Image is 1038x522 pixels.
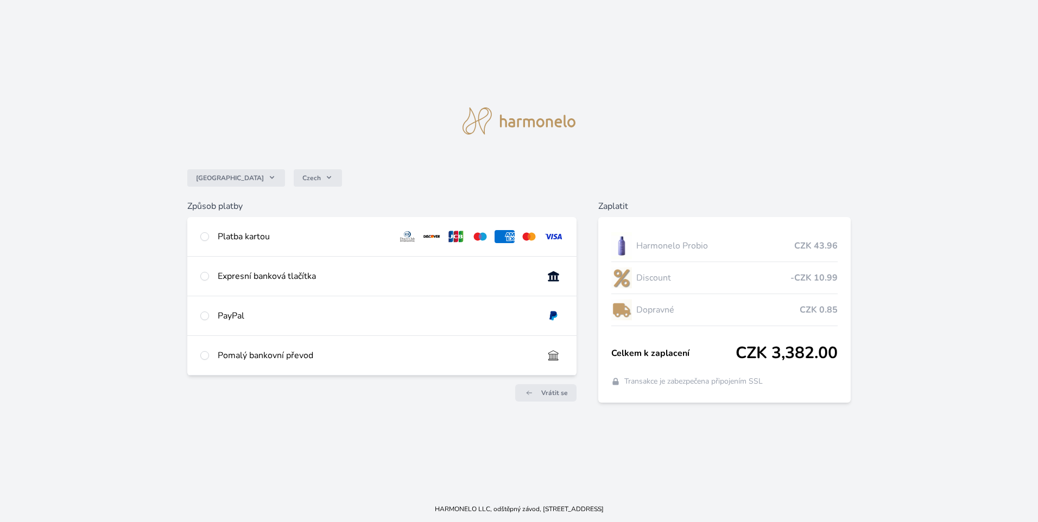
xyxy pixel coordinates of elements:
span: Harmonelo Probio [636,239,794,252]
h6: Zaplatit [598,200,851,213]
span: CZK 43.96 [794,239,838,252]
img: paypal.svg [543,309,564,322]
div: Pomalý bankovní převod [218,349,535,362]
img: discount-lo.png [611,264,632,291]
span: CZK 3,382.00 [736,343,838,363]
span: Vrátit se [541,389,568,397]
img: discover.svg [422,230,442,243]
span: Czech [302,174,321,182]
img: delivery-lo.png [611,296,632,323]
img: jcb.svg [446,230,466,243]
img: diners.svg [397,230,417,243]
span: -CZK 10.99 [790,271,838,284]
img: onlineBanking_CZ.svg [543,270,564,283]
img: bankTransfer_IBAN.svg [543,349,564,362]
button: Czech [294,169,342,187]
img: maestro.svg [470,230,490,243]
span: Discount [636,271,790,284]
a: Vrátit se [515,384,577,402]
div: PayPal [218,309,535,322]
span: Transakce je zabezpečena připojením SSL [624,376,763,387]
span: CZK 0.85 [800,303,838,316]
span: Dopravné [636,303,800,316]
span: [GEOGRAPHIC_DATA] [196,174,264,182]
img: amex.svg [495,230,515,243]
div: Expresní banková tlačítka [218,270,535,283]
h6: Způsob platby [187,200,577,213]
img: mc.svg [519,230,539,243]
span: Celkem k zaplacení [611,347,736,360]
img: logo.svg [463,107,575,135]
img: CLEAN_PROBIO_se_stinem_x-lo.jpg [611,232,632,259]
img: visa.svg [543,230,564,243]
div: Platba kartou [218,230,388,243]
button: [GEOGRAPHIC_DATA] [187,169,285,187]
